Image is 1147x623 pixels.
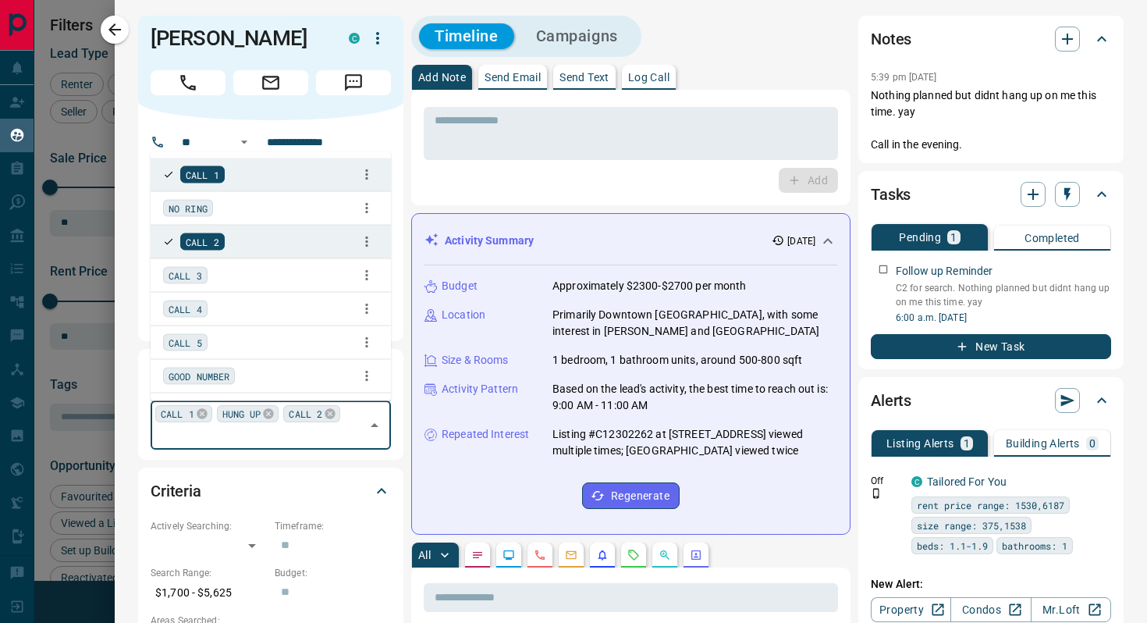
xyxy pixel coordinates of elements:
[627,549,640,561] svg: Requests
[1002,538,1067,554] span: bathrooms: 1
[283,405,340,422] div: CALL 2
[520,23,634,49] button: Campaigns
[418,550,431,561] p: All
[582,482,680,509] button: Regenerate
[169,301,202,316] span: CALL 4
[151,472,391,510] div: Criteria
[659,549,671,561] svg: Opportunities
[161,406,194,422] span: CALL 1
[442,278,478,294] p: Budget
[289,406,322,422] span: CALL 2
[871,576,1111,593] p: New Alert:
[419,23,514,49] button: Timeline
[871,27,911,52] h2: Notes
[471,549,484,561] svg: Notes
[871,87,1111,153] p: Nothing planned but didnt hang up on me this time. yay Call in the evening.
[690,549,702,561] svg: Agent Actions
[871,488,882,499] svg: Push Notification Only
[442,352,509,368] p: Size & Rooms
[485,72,541,83] p: Send Email
[1024,233,1080,244] p: Completed
[151,26,325,51] h1: [PERSON_NAME]
[628,72,669,83] p: Log Call
[552,426,837,459] p: Listing #C12302262 at [STREET_ADDRESS] viewed multiple times; [GEOGRAPHIC_DATA] viewed twice
[559,72,609,83] p: Send Text
[275,566,391,580] p: Budget:
[1031,597,1111,622] a: Mr.Loft
[169,200,208,215] span: NO RING
[871,20,1111,58] div: Notes
[151,580,267,606] p: $1,700 - $5,625
[169,267,202,283] span: CALL 3
[186,166,219,182] span: CALL 1
[871,334,1111,359] button: New Task
[917,497,1064,513] span: rent price range: 1530,6187
[896,263,993,279] p: Follow up Reminder
[169,368,229,383] span: GOOD NUMBER
[896,311,1111,325] p: 6:00 a.m. [DATE]
[917,538,988,554] span: beds: 1.1-1.9
[899,232,941,243] p: Pending
[235,133,254,151] button: Open
[950,597,1031,622] a: Condos
[871,176,1111,213] div: Tasks
[552,381,837,414] p: Based on the lead's activity, the best time to reach out is: 9:00 AM - 11:00 AM
[552,352,802,368] p: 1 bedroom, 1 bathroom units, around 500-800 sqft
[552,307,837,340] p: Primarily Downtown [GEOGRAPHIC_DATA], with some interest in [PERSON_NAME] and [GEOGRAPHIC_DATA]
[927,475,1007,488] a: Tailored For You
[964,438,970,449] p: 1
[1006,438,1080,449] p: Building Alerts
[871,388,911,413] h2: Alerts
[151,479,201,504] h2: Criteria
[424,226,837,255] div: Activity Summary[DATE]
[871,72,937,83] p: 5:39 pm [DATE]
[222,406,261,422] span: HUNG UP
[871,474,902,488] p: Off
[871,382,1111,419] div: Alerts
[871,597,951,622] a: Property
[950,232,957,243] p: 1
[349,33,360,44] div: condos.ca
[233,70,308,95] span: Email
[186,233,219,249] span: CALL 2
[217,405,279,422] div: HUNG UP
[442,426,529,443] p: Repeated Interest
[316,70,391,95] span: Message
[911,476,922,487] div: condos.ca
[534,549,546,561] svg: Calls
[896,281,1111,309] p: C2 for search. Nothing planned but didnt hang up on me this time. yay
[886,438,954,449] p: Listing Alerts
[552,278,747,294] p: Approximately $2300-$2700 per month
[151,519,267,533] p: Actively Searching:
[502,549,515,561] svg: Lead Browsing Activity
[442,381,518,397] p: Activity Pattern
[151,566,267,580] p: Search Range:
[596,549,609,561] svg: Listing Alerts
[364,415,385,436] button: Close
[565,549,577,561] svg: Emails
[275,519,391,533] p: Timeframe:
[917,518,1026,533] span: size range: 375,1538
[418,72,466,83] p: Add Note
[871,182,911,207] h2: Tasks
[787,234,815,248] p: [DATE]
[151,70,225,95] span: Call
[1089,438,1096,449] p: 0
[169,334,202,350] span: CALL 5
[445,233,534,249] p: Activity Summary
[155,405,212,422] div: CALL 1
[442,307,485,323] p: Location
